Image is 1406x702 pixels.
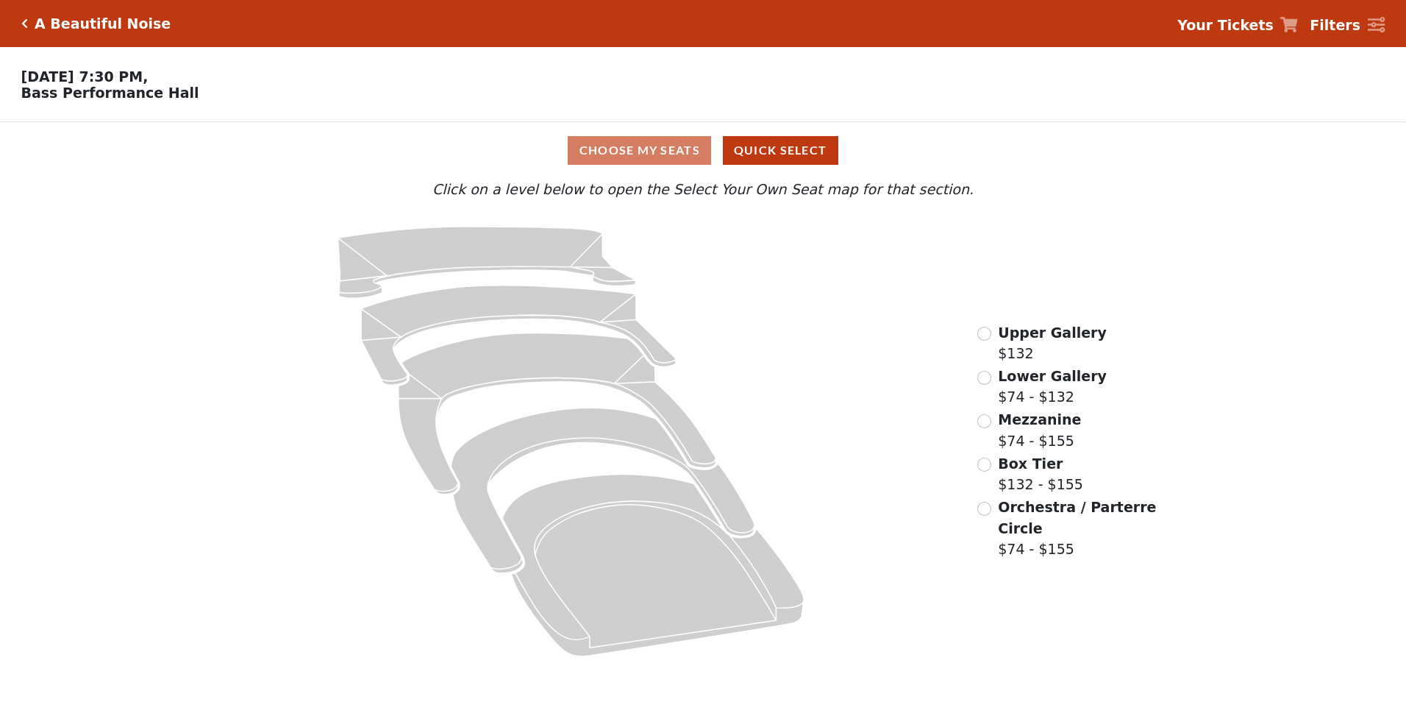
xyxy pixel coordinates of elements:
[21,18,28,29] a: Click here to go back to filters
[1177,17,1274,33] strong: Your Tickets
[338,227,636,298] path: Upper Gallery - Seats Available: 163
[998,497,1158,560] label: $74 - $155
[998,453,1083,495] label: $132 - $155
[998,455,1063,472] span: Box Tier
[1310,17,1360,33] strong: Filters
[998,325,1107,341] span: Upper Gallery
[998,499,1156,536] span: Orchestra / Parterre Circle
[361,286,676,386] path: Lower Gallery - Seats Available: 149
[998,411,1081,428] span: Mezzanine
[998,409,1081,451] label: $74 - $155
[502,475,804,656] path: Orchestra / Parterre Circle - Seats Available: 42
[35,15,171,32] h5: A Beautiful Noise
[1310,15,1385,36] a: Filters
[998,322,1107,364] label: $132
[723,136,838,165] button: Quick Select
[1177,15,1298,36] a: Your Tickets
[186,179,1220,200] p: Click on a level below to open the Select Your Own Seat map for that section.
[998,366,1107,408] label: $74 - $132
[998,368,1107,384] span: Lower Gallery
